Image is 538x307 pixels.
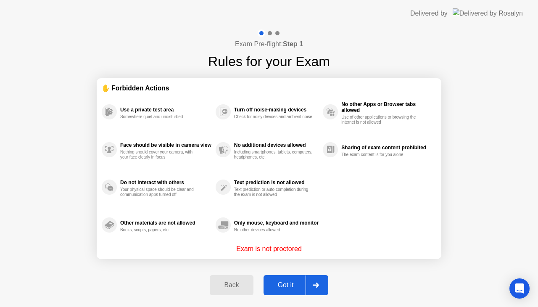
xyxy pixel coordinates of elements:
[266,281,306,289] div: Got it
[234,107,319,113] div: Turn off noise-making devices
[212,281,251,289] div: Back
[341,145,432,151] div: Sharing of exam content prohibited
[102,83,436,93] div: ✋ Forbidden Actions
[234,150,314,160] div: Including smartphones, tablets, computers, headphones, etc.
[410,8,448,19] div: Delivered by
[210,275,253,295] button: Back
[120,114,200,119] div: Somewhere quiet and undisturbed
[120,142,211,148] div: Face should be visible in camera view
[341,115,421,125] div: Use of other applications or browsing the internet is not allowed
[120,107,211,113] div: Use a private test area
[234,142,319,148] div: No additional devices allowed
[120,187,200,197] div: Your physical space should be clear and communication apps turned off
[341,101,432,113] div: No other Apps or Browser tabs allowed
[341,152,421,157] div: The exam content is for you alone
[120,220,211,226] div: Other materials are not allowed
[509,278,530,299] div: Open Intercom Messenger
[453,8,523,18] img: Delivered by Rosalyn
[120,180,211,185] div: Do not interact with others
[234,187,314,197] div: Text prediction or auto-completion during the exam is not allowed
[234,114,314,119] div: Check for noisy devices and ambient noise
[235,39,303,49] h4: Exam Pre-flight:
[236,244,302,254] p: Exam is not proctored
[283,40,303,48] b: Step 1
[208,51,330,71] h1: Rules for your Exam
[234,228,314,233] div: No other devices allowed
[234,180,319,185] div: Text prediction is not allowed
[264,275,328,295] button: Got it
[120,228,200,233] div: Books, scripts, papers, etc
[234,220,319,226] div: Only mouse, keyboard and monitor
[120,150,200,160] div: Nothing should cover your camera, with your face clearly in focus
